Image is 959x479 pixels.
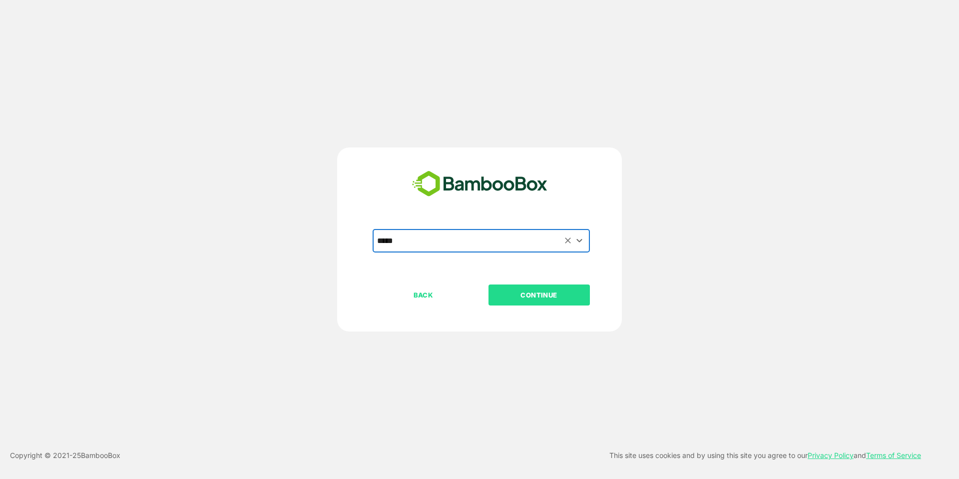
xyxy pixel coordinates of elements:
button: Clear [562,235,574,246]
p: Copyright © 2021- 25 BambooBox [10,449,120,461]
a: Privacy Policy [808,451,854,459]
p: This site uses cookies and by using this site you agree to our and [609,449,921,461]
button: CONTINUE [488,284,590,305]
button: BACK [373,284,474,305]
p: BACK [374,289,474,300]
a: Terms of Service [866,451,921,459]
img: bamboobox [407,167,553,200]
button: Open [573,234,586,247]
p: CONTINUE [489,289,589,300]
